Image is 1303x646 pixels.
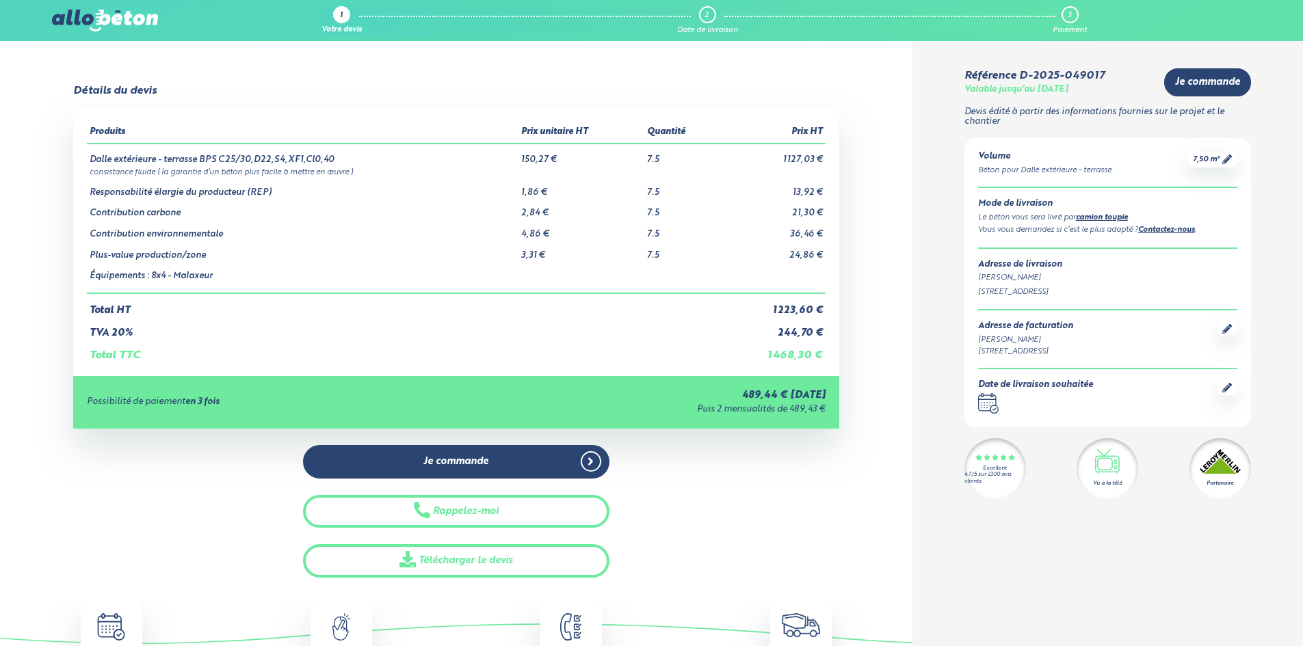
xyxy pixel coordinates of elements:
td: 2,84 € [518,198,644,219]
a: 3 Paiement [1053,6,1087,35]
a: 2 Date de livraison [677,6,738,35]
div: Paiement [1053,26,1087,35]
td: 13,92 € [720,177,826,198]
td: 21,30 € [720,198,826,219]
td: Plus-value production/zone [87,240,519,261]
td: 36,46 € [720,219,826,240]
td: 1 468,30 € [720,338,826,362]
div: Détails du devis [73,85,157,97]
div: Puis 2 mensualités de 489,43 € [462,405,826,415]
td: consistance fluide ( la garantie d’un béton plus facile à mettre en œuvre ) [87,165,826,177]
a: camion toupie [1076,214,1128,221]
td: Total HT [87,293,720,317]
a: Je commande [303,445,609,479]
div: Valable jusqu'au [DATE] [964,85,1068,95]
div: Vu à la télé [1093,479,1122,487]
p: Devis édité à partir des informations fournies sur le projet et le chantier [964,107,1251,127]
td: 4,86 € [518,219,644,240]
td: Responsabilité élargie du producteur (REP) [87,177,519,198]
td: Contribution environnementale [87,219,519,240]
td: Dalle extérieure - terrasse BPS C25/30,D22,S4,XF1,Cl0,40 [87,144,519,165]
th: Prix HT [720,122,826,144]
div: 4.7/5 sur 2300 avis clients [964,472,1026,484]
th: Prix unitaire HT [518,122,644,144]
div: [PERSON_NAME] [978,334,1073,346]
div: Votre devis [321,26,362,35]
div: Adresse de livraison [978,260,1237,270]
div: [STREET_ADDRESS] [978,286,1237,298]
td: 7.5 [644,177,720,198]
td: Équipements : 8x4 - Malaxeur [87,260,519,293]
div: 489,44 € [DATE] [462,390,826,401]
img: truck.c7a9816ed8b9b1312949.png [782,613,821,637]
a: Je commande [1164,68,1251,96]
div: 3 [1068,11,1071,20]
div: Possibilité de paiement [87,397,462,407]
div: Vous vous demandez si c’est le plus adapté ? . [978,224,1237,237]
div: Adresse de facturation [978,321,1073,332]
div: [STREET_ADDRESS] [978,346,1073,358]
td: 1 223,60 € [720,293,826,317]
div: Date de livraison souhaitée [978,380,1093,390]
div: [PERSON_NAME] [978,272,1237,284]
td: Total TTC [87,338,720,362]
td: TVA 20% [87,317,720,339]
strong: en 3 fois [185,397,220,406]
td: 3,31 € [518,240,644,261]
a: Télécharger le devis [303,544,609,578]
a: 1 Votre devis [321,6,362,35]
td: 244,70 € [720,317,826,339]
td: 7.5 [644,240,720,261]
td: 7.5 [644,144,720,165]
iframe: Help widget launcher [1181,593,1288,631]
div: 2 [705,11,709,20]
div: Date de livraison [677,26,738,35]
button: Rappelez-moi [303,495,609,528]
a: Contactez-nous [1138,226,1195,234]
td: Contribution carbone [87,198,519,219]
div: Béton pour Dalle extérieure - terrasse [978,165,1111,176]
td: 1 127,03 € [720,144,826,165]
div: Volume [978,152,1111,162]
span: Je commande [1175,77,1240,88]
div: 1 [340,12,343,21]
th: Produits [87,122,519,144]
td: 7.5 [644,219,720,240]
th: Quantité [644,122,720,144]
td: 1,86 € [518,177,644,198]
div: Mode de livraison [978,199,1237,209]
div: Partenaire [1207,479,1233,487]
td: 24,86 € [720,240,826,261]
span: Je commande [423,456,488,468]
td: 7.5 [644,198,720,219]
img: allobéton [52,10,157,31]
td: 150,27 € [518,144,644,165]
div: Excellent [983,466,1007,472]
div: Référence D-2025-049017 [964,70,1105,82]
div: Le béton vous sera livré par [978,212,1237,224]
